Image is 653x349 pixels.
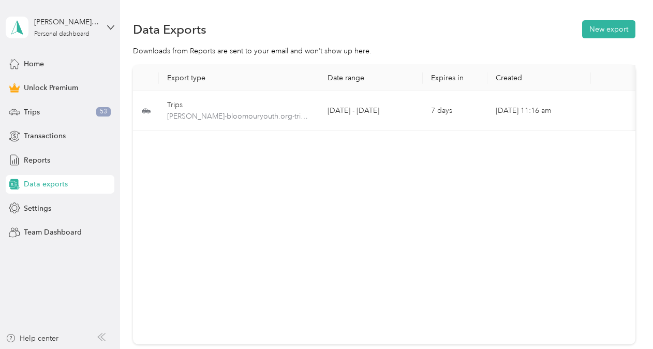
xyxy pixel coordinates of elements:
div: Personal dashboard [34,31,90,37]
button: New export [582,20,635,38]
h1: Data Exports [133,24,206,35]
span: Data exports [24,179,68,190]
span: Team Dashboard [24,227,82,238]
th: Expires in [423,65,487,91]
div: Downloads from Reports are sent to your email and won’t show up here. [133,46,635,56]
span: m.mcgruder-bloomouryouth.org-trips-selected-19.xlsx [167,111,311,122]
th: Export type [159,65,319,91]
span: Settings [24,203,51,214]
td: [DATE] - [DATE] [319,91,423,131]
span: Trips [24,107,40,118]
div: [PERSON_NAME][EMAIL_ADDRESS][DOMAIN_NAME] [34,17,99,27]
span: Unlock Premium [24,82,78,93]
th: Created [487,65,591,91]
div: Trips [167,99,311,111]
span: Home [24,59,44,69]
td: [DATE] 11:16 am [487,91,591,131]
span: Transactions [24,130,66,141]
th: Date range [319,65,423,91]
span: Reports [24,155,50,166]
button: Help center [6,333,58,344]
iframe: Everlance-gr Chat Button Frame [595,291,653,349]
td: 7 days [423,91,487,131]
span: 53 [96,107,111,117]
